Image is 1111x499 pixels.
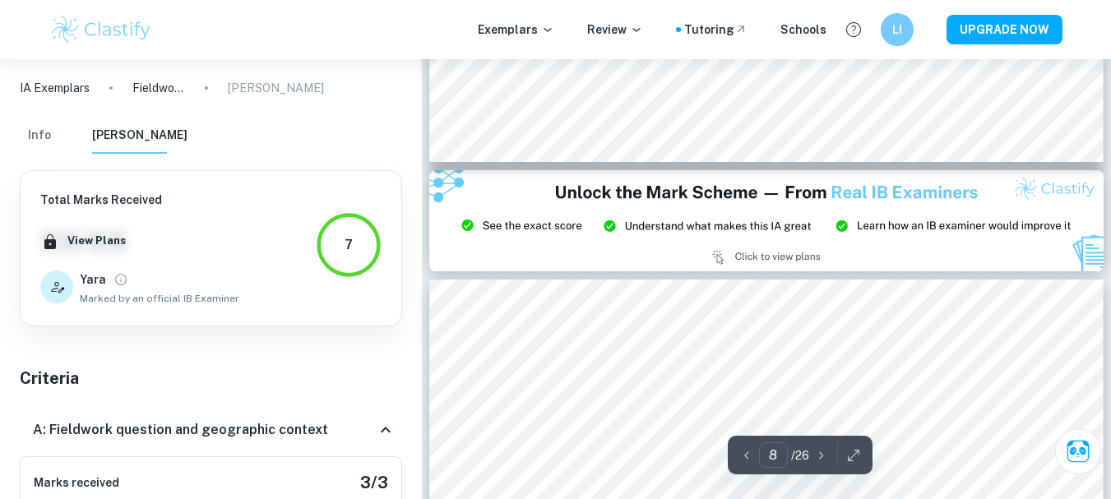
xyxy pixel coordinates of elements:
button: View Plans [63,229,130,253]
h6: LI [887,21,906,39]
button: UPGRADE NOW [947,15,1062,44]
h6: Marks received [34,474,119,492]
a: IA Exemplars [20,79,90,97]
a: Tutoring [684,21,748,39]
button: View full profile [109,268,132,291]
button: Help and Feedback [840,16,868,44]
h6: Yara [80,270,106,289]
p: / 26 [791,446,809,464]
p: Exemplars [478,21,554,39]
button: Info [20,118,59,154]
h6: A: Fieldwork question and geographic context [33,420,328,440]
p: Review [587,21,643,39]
img: Clastify logo [49,13,154,46]
h6: Total Marks Received [40,191,239,209]
button: [PERSON_NAME] [92,118,187,154]
img: Ad [429,170,1104,271]
div: 7 [345,235,353,255]
h5: Criteria [20,366,402,390]
p: Fieldwork investigation of land use pattern in [GEOGRAPHIC_DATA], [GEOGRAPHIC_DATA]. What is the ... [132,79,185,97]
span: Marked by an official IB Examiner [80,291,239,306]
div: A: Fieldwork question and geographic context [20,404,402,456]
button: Ask Clai [1055,428,1101,474]
a: Schools [780,21,826,39]
p: [PERSON_NAME] [228,79,324,97]
h5: 3 / 3 [360,470,388,495]
button: LI [881,13,914,46]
